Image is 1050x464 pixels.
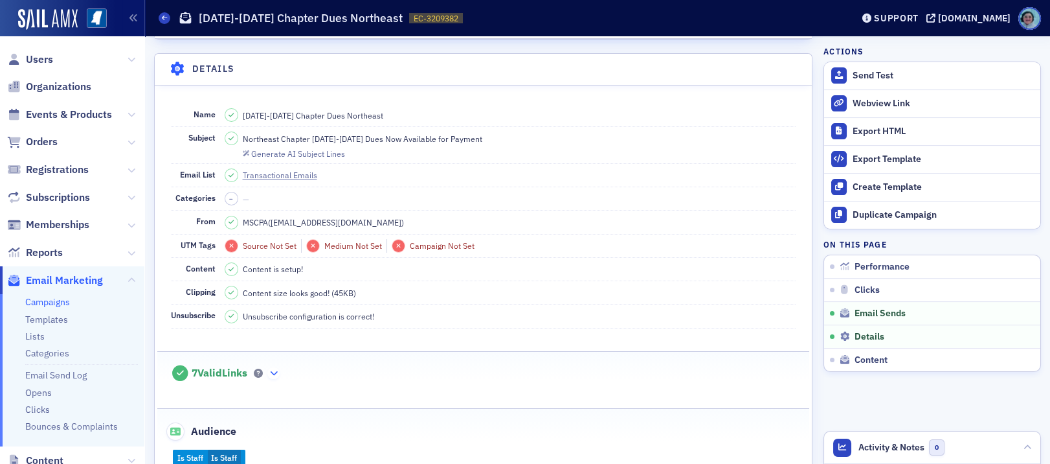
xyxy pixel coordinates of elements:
[823,238,1041,250] h4: On this page
[243,216,404,228] span: MSCPA ( [EMAIL_ADDRESS][DOMAIN_NAME] )
[858,441,924,454] span: Activity & Notes
[824,201,1040,229] button: Duplicate Campaign
[25,314,68,325] a: Templates
[188,132,216,143] span: Subject
[410,240,475,251] span: Campaign Not Set
[229,194,233,203] span: –
[26,52,53,67] span: Users
[251,150,345,157] div: Generate AI Subject Lines
[25,387,52,399] a: Opens
[853,209,1034,221] div: Duplicate Campaign
[853,181,1034,193] div: Create Template
[7,80,91,94] a: Organizations
[26,108,112,122] span: Events & Products
[243,133,482,145] span: Northeast Chapter [DATE]-[DATE] Dues Now Available for Payment
[192,62,235,76] h4: Details
[855,308,906,319] span: Email Sends
[186,286,216,297] span: Clipping
[7,52,53,67] a: Users
[926,14,1015,23] button: [DOMAIN_NAME]
[243,146,345,158] button: Generate AI Subject Lines
[78,8,107,30] a: View Homepage
[26,191,90,205] span: Subscriptions
[7,218,89,232] a: Memberships
[7,135,58,149] a: Orders
[7,163,89,177] a: Registrations
[243,169,329,181] a: Transactional Emails
[243,263,303,275] span: Content is setup!
[180,169,216,180] span: Email List
[853,70,1034,82] div: Send Test
[166,423,237,441] span: Audience
[175,192,216,203] span: Categories
[243,194,249,204] span: —
[25,421,118,432] a: Bounces & Complaints
[855,284,880,296] span: Clicks
[26,273,103,288] span: Email Marketing
[929,439,945,456] span: 0
[25,347,69,359] a: Categories
[853,154,1034,165] div: Export Template
[7,108,112,122] a: Events & Products
[186,263,216,273] span: Content
[414,13,458,24] span: EC-3209382
[824,117,1040,145] a: Export HTML
[823,45,864,57] h4: Actions
[824,89,1040,117] a: Webview Link
[874,12,919,24] div: Support
[324,240,382,251] span: Medium Not Set
[26,80,91,94] span: Organizations
[18,9,78,30] img: SailAMX
[243,310,374,322] span: Unsubscribe configuration is correct!
[87,8,107,29] img: SailAMX
[824,173,1040,201] a: Create Template
[196,216,216,226] span: From
[199,10,403,26] h1: [DATE]-[DATE] Chapter Dues Northeast
[855,331,884,343] span: Details
[7,191,90,205] a: Subscriptions
[243,287,356,299] span: Content size looks good! (45KB)
[192,367,247,380] span: 7 Valid Links
[1018,7,1041,30] span: Profile
[938,12,1011,24] div: [DOMAIN_NAME]
[853,98,1034,110] div: Webview Link
[824,145,1040,173] a: Export Template
[25,404,50,415] a: Clicks
[26,135,58,149] span: Orders
[25,296,70,308] a: Campaigns
[855,261,910,273] span: Performance
[7,246,63,260] a: Reports
[855,354,888,366] span: Content
[25,331,45,342] a: Lists
[194,109,216,119] span: Name
[243,110,383,121] span: [DATE]-[DATE] Chapter Dues Northeast
[171,310,216,320] span: Unsubscribe
[26,163,89,177] span: Registrations
[25,369,87,381] a: Email Send Log
[26,246,63,260] span: Reports
[243,240,296,251] span: Source Not Set
[181,240,216,250] span: UTM Tags
[824,62,1040,89] button: Send Test
[26,218,89,232] span: Memberships
[7,273,103,288] a: Email Marketing
[853,126,1034,137] div: Export HTML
